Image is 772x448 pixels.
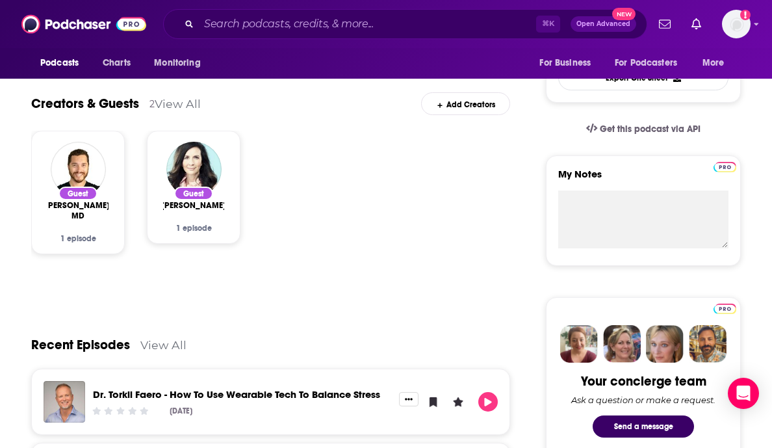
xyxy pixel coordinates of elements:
button: open menu [530,51,607,75]
a: Charts [94,51,138,75]
span: For Business [539,54,591,72]
a: Pro website [714,160,736,172]
span: Open Advanced [576,21,630,27]
div: Guest [174,187,213,200]
span: Logged in as weareheadstart [722,10,751,38]
a: View All [140,338,187,352]
img: Nadine Artemis [166,142,222,197]
div: 1 episode [163,224,224,233]
img: Jon Profile [689,325,727,363]
span: Monitoring [154,54,200,72]
div: Search podcasts, credits, & more... [163,9,647,39]
img: Podchaser Pro [714,304,736,314]
a: Dr. Torkil Faero - How To Use Wearable Tech To Balance Stress [93,388,380,401]
button: Play [478,392,498,412]
a: View All [155,97,201,111]
div: Your concierge team [581,373,706,389]
span: Get this podcast via API [600,124,701,135]
div: Add Creators [421,92,510,115]
a: Get this podcast via API [576,113,711,145]
button: Open AdvancedNew [571,16,636,32]
a: Ernesto Gutierrez, MD [45,200,112,221]
img: User Profile [722,10,751,38]
img: Podchaser Pro [714,162,736,172]
div: Guest [58,187,97,200]
span: ⌘ K [536,16,560,33]
a: Nadine Artemis [161,200,226,211]
input: Search podcasts, credits, & more... [199,14,536,34]
span: New [612,8,636,20]
button: open menu [31,51,96,75]
button: Send a message [593,415,694,438]
span: [PERSON_NAME] [161,200,226,211]
img: Podchaser - Follow, Share and Rate Podcasts [21,12,146,36]
span: Charts [103,54,131,72]
div: 1 episode [47,234,109,243]
img: Sydney Profile [560,325,598,363]
span: [PERSON_NAME], MD [45,200,112,221]
button: Show profile menu [722,10,751,38]
img: Jules Profile [646,325,684,363]
button: open menu [693,51,741,75]
img: Barbara Profile [603,325,641,363]
button: Leave a Rating [448,392,468,412]
div: 2 [149,98,155,110]
div: Ask a question or make a request. [571,395,715,405]
img: Dr. Torkil Faero - How To Use Wearable Tech To Balance Stress [44,381,85,423]
a: Recent Episodes [31,337,130,353]
span: Podcasts [40,54,79,72]
img: Ernesto Gutierrez, MD [51,142,106,197]
svg: Add a profile image [740,10,751,20]
span: For Podcasters [615,54,677,72]
button: Show More Button [399,392,418,406]
a: Creators & Guests [31,96,139,112]
div: Open Intercom Messenger [728,378,759,409]
label: My Notes [558,168,728,191]
button: open menu [145,51,217,75]
button: Bookmark Episode [424,392,443,412]
div: [DATE] [170,406,192,415]
span: More [702,54,725,72]
div: Community Rating: 0 out of 5 [91,406,150,415]
button: open menu [606,51,696,75]
a: Show notifications dropdown [654,13,676,35]
a: Show notifications dropdown [686,13,706,35]
a: Pro website [714,302,736,314]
